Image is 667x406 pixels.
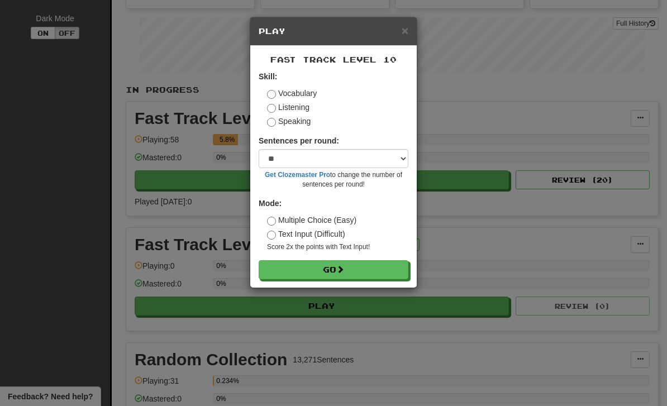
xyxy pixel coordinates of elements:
[267,231,276,240] input: Text Input (Difficult)
[267,116,311,127] label: Speaking
[270,55,397,64] span: Fast Track Level 10
[267,214,356,226] label: Multiple Choice (Easy)
[259,135,339,146] label: Sentences per round:
[259,260,408,279] button: Go
[267,242,408,252] small: Score 2x the points with Text Input !
[267,217,276,226] input: Multiple Choice (Easy)
[259,26,408,37] h5: Play
[267,228,345,240] label: Text Input (Difficult)
[267,118,276,127] input: Speaking
[259,199,282,208] strong: Mode:
[267,102,309,113] label: Listening
[402,24,408,37] span: ×
[267,104,276,113] input: Listening
[402,25,408,36] button: Close
[259,170,408,189] small: to change the number of sentences per round!
[259,72,277,81] strong: Skill:
[265,171,330,179] a: Get Clozemaster Pro
[267,88,317,99] label: Vocabulary
[267,90,276,99] input: Vocabulary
